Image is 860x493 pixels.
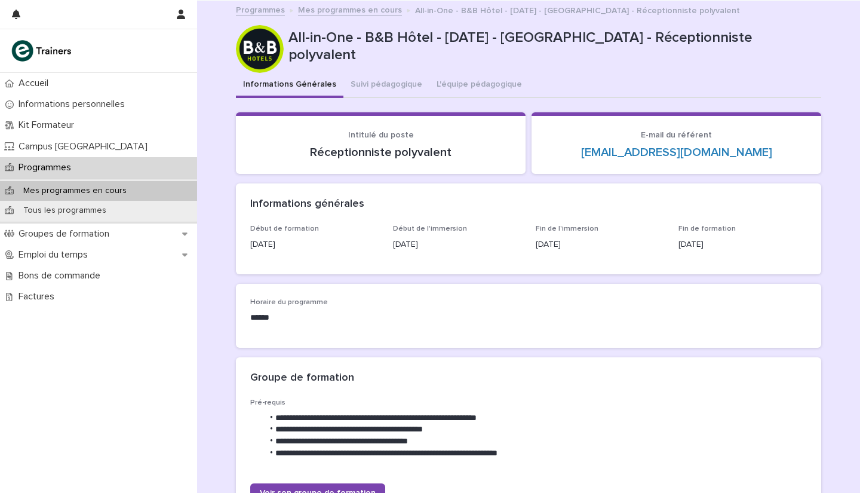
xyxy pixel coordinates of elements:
[250,145,511,160] p: Réceptionniste polyvalent
[14,141,157,152] p: Campus [GEOGRAPHIC_DATA]
[14,186,136,196] p: Mes programmes en cours
[536,238,664,251] p: [DATE]
[236,2,285,16] a: Programmes
[14,78,58,89] p: Accueil
[250,299,328,306] span: Horaire du programme
[250,198,364,211] h2: Informations générales
[348,131,414,139] span: Intitulé du poste
[14,120,84,131] p: Kit Formateur
[250,225,319,232] span: Début de formation
[236,73,343,98] button: Informations Générales
[343,73,429,98] button: Suivi pédagogique
[14,249,97,261] p: Emploi du temps
[429,73,529,98] button: L'équipe pédagogique
[14,206,116,216] p: Tous les programmes
[250,399,285,406] span: Pré-requis
[415,3,740,16] p: All-in-One - B&B Hôtel - [DATE] - [GEOGRAPHIC_DATA] - Réceptionniste polyvalent
[14,291,64,302] p: Factures
[393,225,467,232] span: Début de l'immersion
[14,99,134,110] p: Informations personnelles
[678,238,807,251] p: [DATE]
[678,225,736,232] span: Fin de formation
[641,131,712,139] span: E-mail du référent
[10,39,75,63] img: K0CqGN7SDeD6s4JG8KQk
[581,146,772,158] a: [EMAIL_ADDRESS][DOMAIN_NAME]
[14,228,119,240] p: Groupes de formation
[393,238,521,251] p: [DATE]
[250,372,354,385] h2: Groupe de formation
[14,162,81,173] p: Programmes
[298,2,402,16] a: Mes programmes en cours
[288,29,816,64] p: All-in-One - B&B Hôtel - [DATE] - [GEOGRAPHIC_DATA] - Réceptionniste polyvalent
[250,238,379,251] p: [DATE]
[536,225,598,232] span: Fin de l'immersion
[14,270,110,281] p: Bons de commande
